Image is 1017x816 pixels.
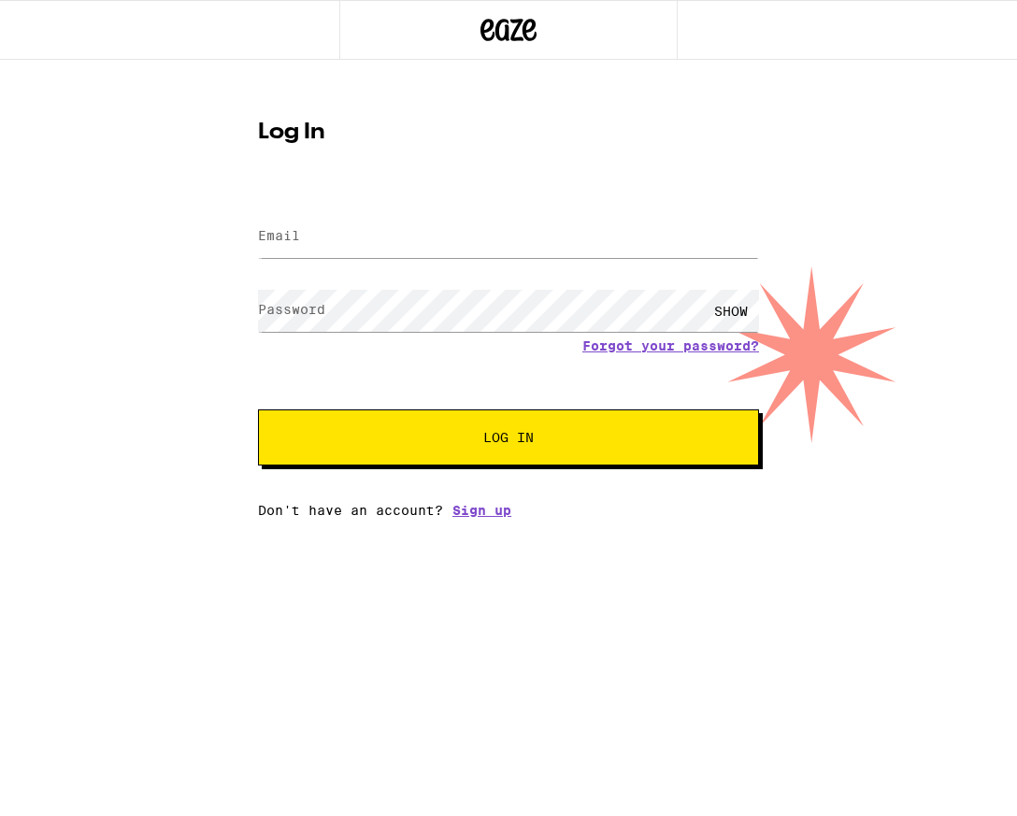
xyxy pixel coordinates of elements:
[258,302,325,317] label: Password
[258,228,300,243] label: Email
[258,122,759,144] h1: Log In
[483,431,534,444] span: Log In
[703,290,759,332] div: SHOW
[452,503,511,518] a: Sign up
[258,409,759,465] button: Log In
[258,503,759,518] div: Don't have an account?
[582,338,759,353] a: Forgot your password?
[258,216,759,258] input: Email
